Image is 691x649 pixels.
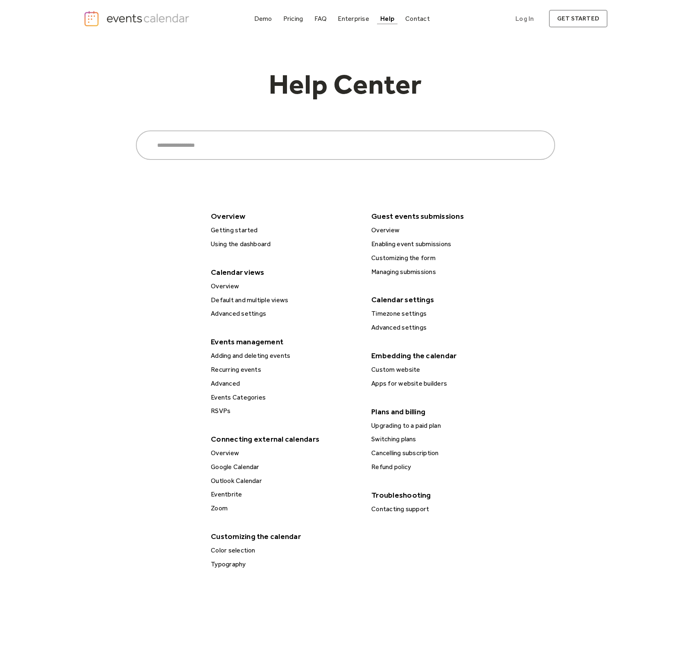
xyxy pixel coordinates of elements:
div: FAQ [314,16,327,21]
div: Connecting external calendars [207,432,361,446]
div: Advanced [208,378,361,389]
div: Google Calendar [208,462,361,472]
div: Switching plans [369,434,522,445]
div: Plans and billing [367,404,521,419]
a: home [84,10,192,27]
div: Enterprise [338,16,369,21]
a: Advanced settings [368,322,522,333]
a: Cancelling subscription [368,448,522,458]
div: Advanced settings [369,322,522,333]
a: Switching plans [368,434,522,445]
a: Contact [402,13,433,24]
a: Using the dashboard [208,239,361,249]
a: Custom website [368,364,522,375]
div: Help [380,16,394,21]
a: Default and multiple views [208,295,361,305]
a: Getting started [208,225,361,236]
a: Log In [507,10,542,27]
a: Customizing the form [368,253,522,263]
a: Managing submissions [368,267,522,277]
div: Overview [207,209,361,223]
div: Calendar settings [367,292,521,307]
a: Contacting support [368,504,522,514]
div: Guest events submissions [367,209,521,223]
div: Managing submissions [369,267,522,277]
a: Adding and deleting events [208,350,361,361]
div: Overview [208,281,361,292]
div: Events Categories [208,392,361,403]
div: Pricing [283,16,303,21]
a: Refund policy [368,462,522,472]
a: get started [549,10,607,27]
div: Zoom [208,503,361,514]
div: Color selection [208,545,361,556]
a: Apps for website builders [368,378,522,389]
div: Eventbrite [208,489,361,500]
a: Enterprise [334,13,372,24]
a: Timezone settings [368,308,522,319]
a: Recurring events [208,364,361,375]
div: Customizing the calendar [207,529,361,543]
div: Contacting support [369,504,522,514]
a: Color selection [208,545,361,556]
a: Advanced [208,378,361,389]
div: Adding and deleting events [208,350,361,361]
div: Recurring events [208,364,361,375]
div: Advanced settings [208,308,361,319]
div: Troubleshooting [367,488,521,502]
a: Outlook Calendar [208,476,361,486]
div: Outlook Calendar [208,476,361,486]
div: Embedding the calendar [367,348,521,363]
a: Overview [368,225,522,236]
div: RSVPs [208,406,361,416]
div: Using the dashboard [208,239,361,249]
a: Typography [208,559,361,570]
div: Calendar views [207,265,361,279]
div: Cancelling subscription [369,448,522,458]
div: Customizing the form [369,253,522,263]
div: Enabling event submissions [369,239,522,249]
div: Apps for website builders [369,378,522,389]
a: Google Calendar [208,462,361,472]
div: Overview [208,448,361,458]
a: Overview [208,448,361,458]
h1: Help Center [231,70,460,106]
a: Demo [251,13,275,24]
a: Pricing [280,13,307,24]
a: Eventbrite [208,489,361,500]
a: Help [377,13,397,24]
a: Upgrading to a paid plan [368,420,522,431]
div: Custom website [369,364,522,375]
div: Timezone settings [369,308,522,319]
div: Typography [208,559,361,570]
a: Enabling event submissions [368,239,522,249]
a: Advanced settings [208,308,361,319]
a: Overview [208,281,361,292]
div: Upgrading to a paid plan [369,420,522,431]
div: Contact [405,16,430,21]
div: Demo [254,16,272,21]
a: RSVPs [208,406,361,416]
div: Default and multiple views [208,295,361,305]
div: Getting started [208,225,361,236]
div: Events management [207,335,361,349]
a: FAQ [311,13,330,24]
a: Zoom [208,503,361,514]
div: Overview [369,225,522,236]
div: Refund policy [369,462,522,472]
a: Events Categories [208,392,361,403]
